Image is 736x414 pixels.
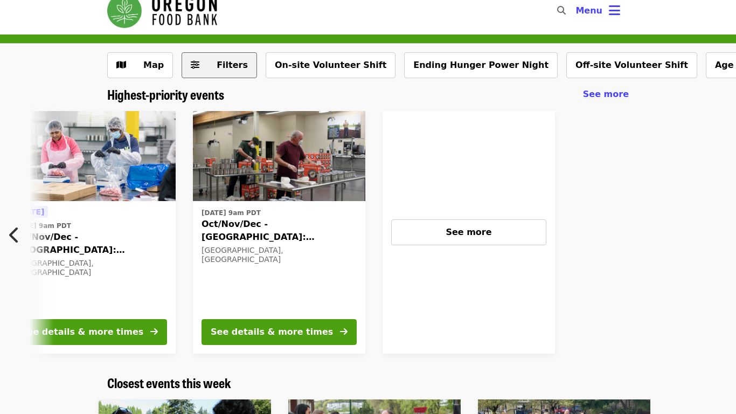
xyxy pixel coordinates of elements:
i: arrow-right icon [150,327,158,337]
button: Ending Hunger Power Night [404,52,558,78]
span: Oct/Nov/Dec - [GEOGRAPHIC_DATA]: Repack/Sort (age [DEMOGRAPHIC_DATA]+) [202,218,357,244]
button: On-site Volunteer Shift [266,52,395,78]
a: Closest events this week [107,375,231,391]
span: Filters [217,60,248,70]
a: Highest-priority events [107,87,224,102]
span: See more [446,227,491,237]
span: Highest-priority events [107,85,224,103]
span: Oct/Nov/Dec - [GEOGRAPHIC_DATA]: Repack/Sort (age [DEMOGRAPHIC_DATA]+) [12,231,167,257]
i: map icon [116,60,126,70]
div: [GEOGRAPHIC_DATA], [GEOGRAPHIC_DATA] [202,246,357,264]
span: See more [583,89,629,99]
button: Show map view [107,52,173,78]
i: sliders-h icon [191,60,199,70]
div: Highest-priority events [99,87,637,102]
button: See more [391,219,546,245]
div: Closest events this week [99,375,637,391]
button: See details & more times [202,319,357,345]
a: See details for "Oct/Nov/Dec - Beaverton: Repack/Sort (age 10+)" [3,111,176,354]
time: [DATE] 9am PDT [202,208,261,218]
img: Oct/Nov/Dec - Beaverton: Repack/Sort (age 10+) organized by Oregon Food Bank [3,111,176,202]
a: See more [383,111,555,354]
button: Filters (0 selected) [182,52,257,78]
a: See more [583,88,629,101]
time: [DATE] 9am PDT [12,221,71,231]
a: See details for "Oct/Nov/Dec - Portland: Repack/Sort (age 16+)" [193,111,365,354]
div: [GEOGRAPHIC_DATA], [GEOGRAPHIC_DATA] [12,259,167,277]
div: See details & more times [211,326,333,339]
div: See details & more times [21,326,143,339]
i: chevron-left icon [9,225,20,245]
button: See details & more times [12,319,167,345]
img: Oct/Nov/Dec - Portland: Repack/Sort (age 16+) organized by Oregon Food Bank [193,111,365,202]
i: bars icon [609,3,620,18]
i: arrow-right icon [340,327,348,337]
span: Menu [575,5,602,16]
button: Off-site Volunteer Shift [566,52,697,78]
i: search icon [557,5,566,16]
span: Map [143,60,164,70]
span: Closest events this week [107,373,231,392]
